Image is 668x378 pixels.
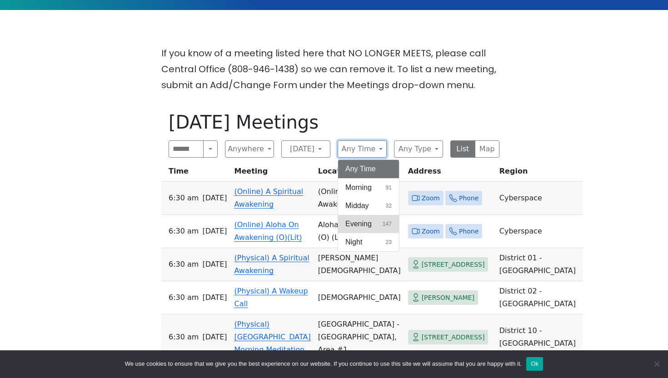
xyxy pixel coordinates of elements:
span: 6:30 AM [169,331,199,343]
button: Map [475,140,500,158]
td: [PERSON_NAME][DEMOGRAPHIC_DATA] [314,248,404,281]
span: [DATE] [202,331,227,343]
h1: [DATE] Meetings [169,111,499,133]
button: Night23 results [338,233,399,251]
span: Phone [459,226,479,237]
a: (Online) Aloha On Awakening (O)(Lit) [234,220,302,242]
span: 6:30 AM [169,258,199,271]
span: [PERSON_NAME] [422,292,474,303]
span: [DATE] [202,225,227,238]
span: Phone [459,193,479,204]
span: [DATE] [202,192,227,204]
button: [DATE] [281,140,330,158]
p: If you know of a meeting listed here that NO LONGER MEETS, please call Central Office (808-946-14... [161,45,507,93]
span: No [652,359,661,368]
span: Morning [345,182,372,193]
span: 6:30 AM [169,192,199,204]
td: Cyberspace [496,182,583,215]
button: Any Type [394,140,443,158]
span: [DATE] [202,258,227,271]
td: [GEOGRAPHIC_DATA] - [GEOGRAPHIC_DATA], Area #1 [314,314,404,360]
button: Morning91 results [338,179,399,197]
span: We use cookies to ensure that we give you the best experience on our website. If you continue to ... [125,359,522,368]
td: District 02 - [GEOGRAPHIC_DATA] [496,281,583,314]
td: [DEMOGRAPHIC_DATA] [314,281,404,314]
td: District 10 - [GEOGRAPHIC_DATA] [496,314,583,360]
span: Zoom [422,226,440,237]
a: (Physical) [GEOGRAPHIC_DATA] Morning Meditation [234,320,311,354]
span: [DATE] [202,291,227,304]
span: 91 results [386,184,392,192]
th: Region [496,165,583,182]
span: Zoom [422,193,440,204]
span: 32 results [386,202,392,210]
th: Location / Group [314,165,404,182]
input: Search [169,140,204,158]
button: Anywhere [225,140,274,158]
button: Ok [526,357,543,371]
button: Search [203,140,218,158]
span: Night [345,237,362,248]
span: 147 results [383,220,392,228]
th: Time [161,165,231,182]
th: Meeting [231,165,314,182]
span: 6:30 AM [169,225,199,238]
td: Cyberspace [496,215,583,248]
button: Evening147 results [338,215,399,233]
td: (Online) A Spiritual Awakening [314,182,404,215]
a: (Online) A Spiritual Awakening [234,187,304,209]
button: Any Time [338,140,387,158]
button: List [450,140,475,158]
button: Midday32 results [338,197,399,215]
span: Midday [345,200,369,211]
span: Evening [345,219,372,229]
td: District 01 - [GEOGRAPHIC_DATA] [496,248,583,281]
button: Any Time [338,160,399,178]
span: [STREET_ADDRESS] [422,259,485,270]
span: 23 results [386,238,392,246]
td: Aloha On Awakening (O) (Lit) [314,215,404,248]
a: (Physical) A Spiritual Awakening [234,254,309,275]
span: [STREET_ADDRESS] [422,332,485,343]
th: Address [404,165,496,182]
div: Any Time [338,159,399,252]
a: (Physical) A Wakeup Call [234,287,308,308]
span: 6:30 AM [169,291,199,304]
